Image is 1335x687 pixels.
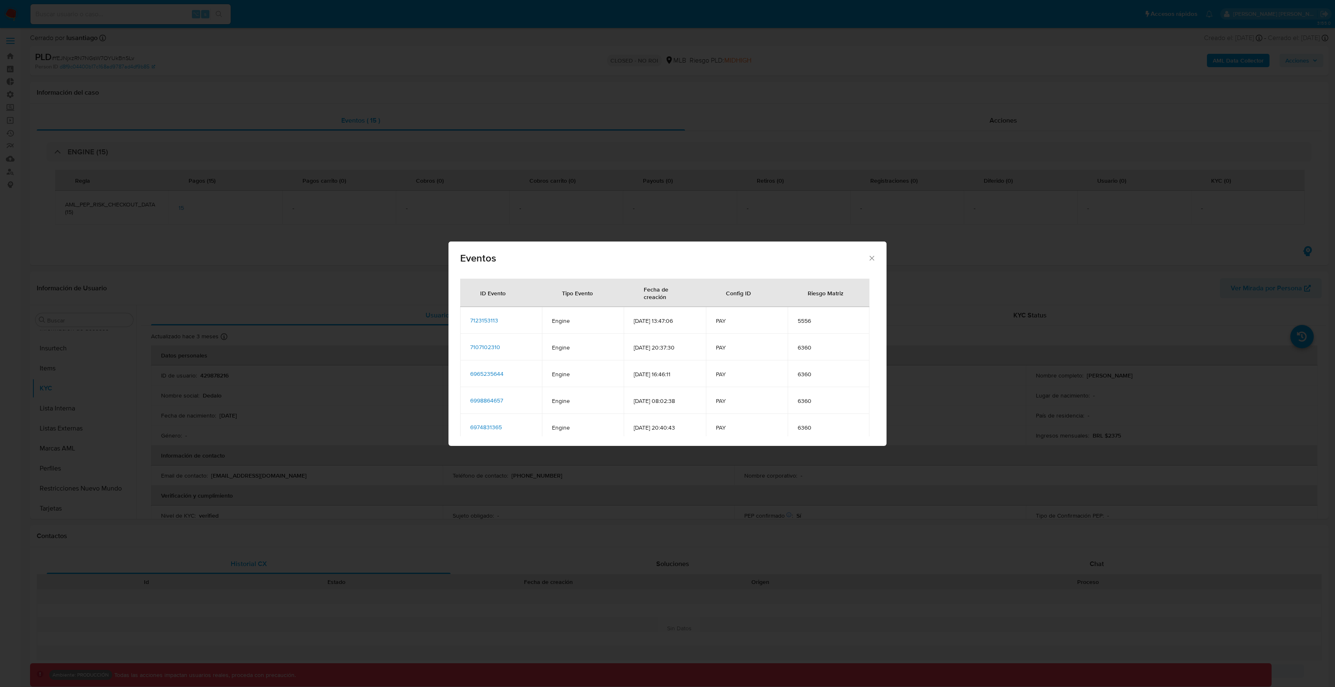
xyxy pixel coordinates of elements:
[716,283,761,303] div: Config ID
[470,343,500,351] span: 7107102310
[868,254,875,262] button: Cerrar
[634,424,695,431] span: [DATE] 20:40:43
[798,397,859,405] span: 6360
[470,423,502,431] span: 6974831365
[552,317,614,325] span: Engine
[798,370,859,378] span: 6360
[634,279,695,307] div: Fecha de creación
[470,316,498,325] span: 7123153113
[716,344,778,351] span: PAY
[634,344,695,351] span: [DATE] 20:37:30
[460,253,868,263] span: Eventos
[798,344,859,351] span: 6360
[716,424,778,431] span: PAY
[634,370,695,378] span: [DATE] 16:46:11
[798,424,859,431] span: 6360
[798,317,859,325] span: 5556
[716,370,778,378] span: PAY
[552,344,614,351] span: Engine
[552,283,603,303] div: Tipo Evento
[798,283,854,303] div: Riesgo Matriz
[634,317,695,325] span: [DATE] 13:47:06
[470,396,503,405] span: 6998864657
[552,370,614,378] span: Engine
[552,397,614,405] span: Engine
[716,397,778,405] span: PAY
[716,317,778,325] span: PAY
[552,424,614,431] span: Engine
[470,370,504,378] span: 6965235644
[470,283,516,303] div: ID Evento
[634,397,695,405] span: [DATE] 08:02:38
